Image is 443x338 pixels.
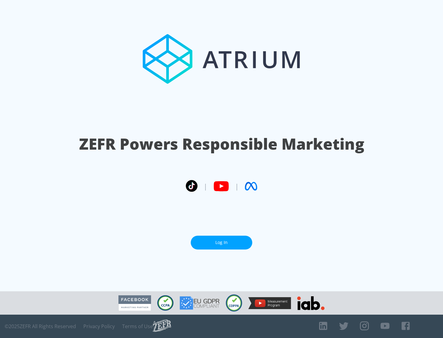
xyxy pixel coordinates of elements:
img: IAB [297,296,325,310]
span: © 2025 ZEFR All Rights Reserved [5,323,76,329]
img: YouTube Measurement Program [248,297,291,309]
a: Log In [191,236,252,250]
img: GDPR Compliant [180,296,220,310]
img: COPPA Compliant [226,294,242,312]
a: Terms of Use [122,323,153,329]
span: | [204,182,207,191]
a: Privacy Policy [83,323,115,329]
h1: ZEFR Powers Responsible Marketing [79,133,364,155]
span: | [235,182,239,191]
img: Facebook Marketing Partner [118,295,151,311]
img: CCPA Compliant [157,295,174,311]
